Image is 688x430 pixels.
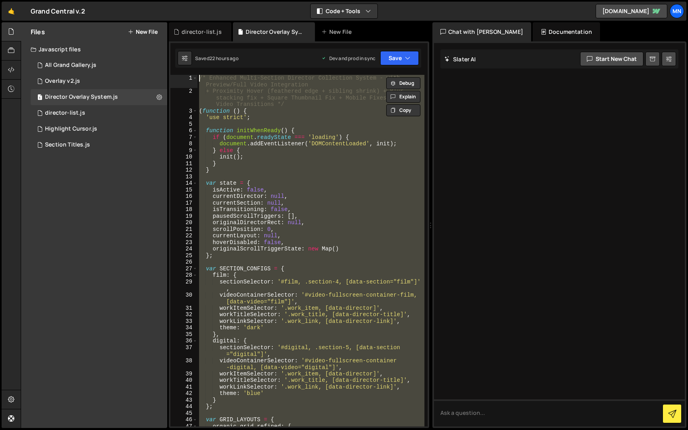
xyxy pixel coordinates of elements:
div: 6 [170,127,197,134]
div: 12 [170,167,197,174]
div: 43 [170,397,197,404]
button: Debug [386,77,420,89]
div: 14 [170,180,197,187]
div: 11 [170,160,197,167]
div: director-list.js [182,28,222,36]
div: 15 [170,187,197,193]
div: 44 [170,403,197,410]
h2: Files [31,27,45,36]
div: Overlay v2.js [45,78,80,85]
button: Copy [386,104,420,116]
div: New File [321,28,355,36]
a: MN [670,4,684,18]
div: 5 [170,121,197,128]
div: 45 [170,410,197,417]
a: 🤙 [2,2,21,21]
div: 46 [170,416,197,423]
div: 28 [170,272,197,279]
div: 1 [170,75,197,88]
div: 41 [170,384,197,391]
div: 22 hours ago [209,55,238,62]
div: 47 [170,423,197,430]
div: 32 [170,311,197,318]
div: 25 [170,252,197,259]
div: 13 [170,174,197,180]
div: 27 [170,266,197,272]
div: 15298/45944.js [31,73,167,89]
div: 17 [170,200,197,207]
div: Director Overlay System.js [246,28,305,36]
div: 18 [170,206,197,213]
div: 2 [170,88,197,108]
div: 7 [170,134,197,141]
button: Code + Tools [311,4,377,18]
div: 21 [170,226,197,233]
div: 31 [170,305,197,312]
div: Documentation [533,22,600,41]
button: New File [128,29,158,35]
div: Director Overlay System.js [45,94,118,101]
div: 40 [170,377,197,384]
button: Explain [386,91,420,103]
div: Highlight Cursor.js [45,125,97,133]
div: 19 [170,213,197,220]
div: 15298/42891.js [31,89,167,105]
div: 9 [170,147,197,154]
div: 23 [170,239,197,246]
div: 15298/43578.js [31,57,167,73]
div: 42 [170,390,197,397]
div: 36 [170,338,197,344]
div: Grand Central v.2 [31,6,85,16]
div: 38 [170,358,197,371]
div: 24 [170,246,197,252]
button: Start new chat [580,52,643,66]
div: 20 [170,219,197,226]
div: 37 [170,344,197,358]
div: 26 [170,259,197,266]
div: 3 [170,108,197,115]
div: Javascript files [21,41,167,57]
div: 30 [170,292,197,305]
button: Save [380,51,419,65]
span: 1 [37,95,42,101]
div: 15298/40379.js [31,105,167,121]
div: Section Titles.js [45,141,90,149]
div: 29 [170,279,197,292]
div: director-list.js [45,109,85,117]
div: 33 [170,318,197,325]
a: [DOMAIN_NAME] [596,4,667,18]
div: 34 [170,324,197,331]
div: 15298/43117.js [31,121,167,137]
div: 22 [170,233,197,239]
h2: Slater AI [444,55,476,63]
div: 15298/40223.js [31,137,167,153]
div: 4 [170,114,197,121]
div: Saved [195,55,238,62]
div: 35 [170,331,197,338]
div: Dev and prod in sync [321,55,375,62]
div: 10 [170,154,197,160]
div: All Grand Gallery.js [45,62,96,69]
div: Chat with [PERSON_NAME] [432,22,531,41]
div: 8 [170,141,197,147]
div: 39 [170,371,197,377]
div: 16 [170,193,197,200]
